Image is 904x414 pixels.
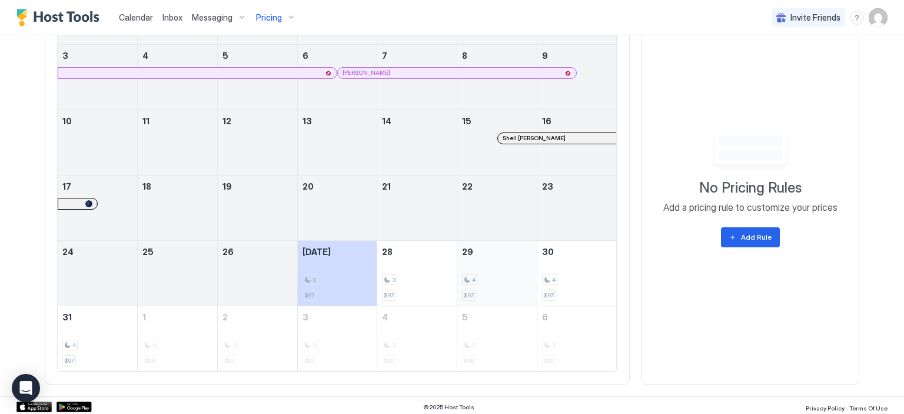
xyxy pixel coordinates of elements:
[72,342,76,349] span: 4
[142,181,151,191] span: 18
[303,247,331,257] span: [DATE]
[62,247,74,257] span: 24
[542,312,548,322] span: 6
[142,312,146,322] span: 1
[377,175,457,197] a: August 21, 2025
[298,45,377,67] a: August 6, 2025
[423,403,474,411] span: © 2025 Host Tools
[303,51,308,61] span: 6
[58,175,137,197] a: August 17, 2025
[298,306,377,328] a: September 3, 2025
[217,306,297,371] td: September 2, 2025
[849,401,888,413] a: Terms Of Use
[377,110,457,132] a: August 14, 2025
[256,12,282,23] span: Pricing
[382,116,391,126] span: 14
[138,306,218,371] td: September 1, 2025
[542,181,553,191] span: 23
[222,247,234,257] span: 26
[142,247,154,257] span: 25
[162,12,182,22] span: Inbox
[217,110,297,175] td: August 12, 2025
[138,175,218,240] td: August 18, 2025
[222,116,231,126] span: 12
[850,11,864,25] div: menu
[343,69,390,77] span: [PERSON_NAME]
[303,312,308,322] span: 3
[303,116,312,126] span: 13
[222,312,228,322] span: 2
[58,110,137,132] a: August 10, 2025
[462,247,473,257] span: 29
[218,45,297,67] a: August 5, 2025
[297,110,377,175] td: August 13, 2025
[806,401,845,413] a: Privacy Policy
[542,51,548,61] span: 9
[382,247,393,257] span: 28
[377,306,457,371] td: September 4, 2025
[382,181,391,191] span: 21
[542,247,554,257] span: 30
[218,175,297,197] a: August 19, 2025
[721,227,780,247] button: Add Rule
[138,44,218,110] td: August 4, 2025
[537,240,617,306] td: August 30, 2025
[464,292,474,299] span: $97
[56,402,92,412] a: Google Play Store
[700,128,802,174] div: Empty image
[138,110,217,132] a: August 11, 2025
[462,51,467,61] span: 8
[218,110,297,132] a: August 12, 2025
[62,51,68,61] span: 3
[462,181,473,191] span: 22
[503,134,611,142] div: Shell [PERSON_NAME]
[217,240,297,306] td: August 26, 2025
[869,8,888,27] div: User profile
[58,306,138,371] td: August 31, 2025
[58,45,137,67] a: August 3, 2025
[457,306,537,371] td: September 5, 2025
[62,116,72,126] span: 10
[537,175,617,240] td: August 23, 2025
[222,51,228,61] span: 5
[457,175,537,197] a: August 22, 2025
[537,306,617,328] a: September 6, 2025
[377,240,457,306] td: August 28, 2025
[790,12,840,23] span: Invite Friends
[377,306,457,328] a: September 4, 2025
[58,110,138,175] td: August 10, 2025
[537,110,617,132] a: August 16, 2025
[218,241,297,263] a: August 26, 2025
[537,241,617,263] a: August 30, 2025
[382,312,388,322] span: 4
[162,11,182,24] a: Inbox
[298,241,377,263] a: August 27, 2025
[472,276,476,284] span: 4
[849,405,888,412] span: Terms Of Use
[58,306,137,328] a: August 31, 2025
[16,9,105,27] div: Host Tools Logo
[119,12,153,22] span: Calendar
[142,51,148,61] span: 4
[64,357,74,365] span: $97
[457,306,537,328] a: September 5, 2025
[12,374,40,402] div: Open Intercom Messenger
[377,45,457,67] a: August 7, 2025
[138,240,218,306] td: August 25, 2025
[457,110,537,175] td: August 15, 2025
[544,292,554,299] span: $97
[304,292,314,299] span: $97
[142,116,149,126] span: 11
[462,312,468,322] span: 5
[343,69,571,77] div: [PERSON_NAME]
[297,240,377,306] td: August 27, 2025
[58,240,138,306] td: August 24, 2025
[663,201,837,213] span: Add a pricing rule to customize your prices
[58,241,137,263] a: August 24, 2025
[58,44,138,110] td: August 3, 2025
[192,12,232,23] span: Messaging
[392,276,395,284] span: 3
[457,45,537,67] a: August 8, 2025
[537,175,617,197] a: August 23, 2025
